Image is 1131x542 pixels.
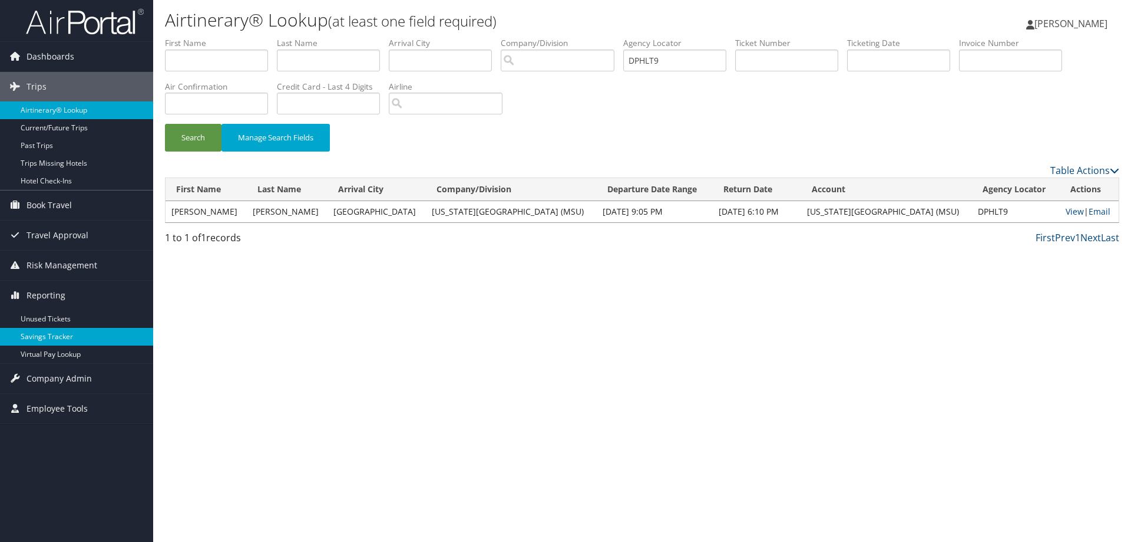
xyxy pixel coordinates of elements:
th: Departure Date Range: activate to sort column ascending [597,178,713,201]
label: Airline [389,81,511,93]
div: 1 to 1 of records [165,231,391,251]
th: Company/Division [426,178,597,201]
th: Last Name: activate to sort column ascending [247,178,328,201]
th: Account: activate to sort column ascending [801,178,972,201]
label: Company/Division [501,37,623,49]
td: [US_STATE][GEOGRAPHIC_DATA] (MSU) [426,201,597,222]
span: Employee Tools [27,394,88,423]
a: [PERSON_NAME] [1026,6,1119,41]
th: First Name: activate to sort column ascending [166,178,247,201]
a: First [1036,231,1055,244]
th: Agency Locator: activate to sort column ascending [972,178,1060,201]
span: [PERSON_NAME] [1034,17,1107,30]
label: Credit Card - Last 4 Digits [277,81,389,93]
td: [US_STATE][GEOGRAPHIC_DATA] (MSU) [801,201,972,222]
label: Ticket Number [735,37,847,49]
h1: Airtinerary® Lookup [165,8,801,32]
small: (at least one field required) [328,11,497,31]
span: Company Admin [27,364,92,393]
th: Arrival City: activate to sort column ascending [328,178,426,201]
label: Invoice Number [959,37,1071,49]
a: View [1066,206,1084,217]
a: Table Actions [1050,164,1119,177]
label: First Name [165,37,277,49]
a: 1 [1075,231,1080,244]
label: Agency Locator [623,37,735,49]
span: Trips [27,72,47,101]
img: airportal-logo.png [26,8,144,35]
td: [DATE] 9:05 PM [597,201,713,222]
td: | [1060,201,1119,222]
a: Prev [1055,231,1075,244]
span: Book Travel [27,190,72,220]
td: DPHLT9 [972,201,1060,222]
label: Arrival City [389,37,501,49]
label: Last Name [277,37,389,49]
td: [PERSON_NAME] [247,201,328,222]
span: 1 [201,231,206,244]
a: Email [1089,206,1110,217]
span: Reporting [27,281,65,310]
a: Next [1080,231,1101,244]
label: Air Confirmation [165,81,277,93]
span: Risk Management [27,251,97,280]
td: [PERSON_NAME] [166,201,247,222]
td: [GEOGRAPHIC_DATA] [328,201,426,222]
th: Actions [1060,178,1119,201]
a: Last [1101,231,1119,244]
button: Manage Search Fields [221,124,330,152]
span: Dashboards [27,42,74,71]
span: Travel Approval [27,221,88,250]
label: Ticketing Date [847,37,959,49]
td: [DATE] 6:10 PM [713,201,801,222]
th: Return Date: activate to sort column ascending [713,178,801,201]
button: Search [165,124,221,152]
